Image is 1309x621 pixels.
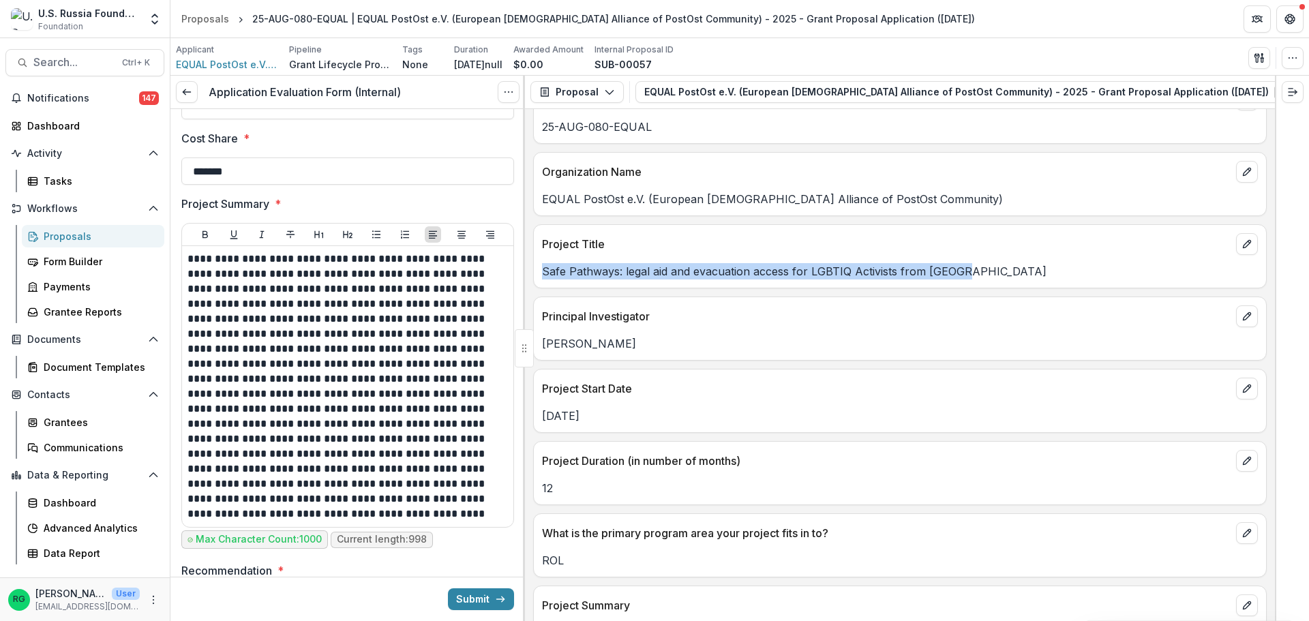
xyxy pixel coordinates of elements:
button: Ordered List [397,226,413,243]
div: U.S. Russia Foundation [38,6,140,20]
p: Cost Share [181,130,238,147]
p: $0.00 [513,57,543,72]
div: Grantee Reports [44,305,153,319]
p: What is the primary program area your project fits in to? [542,525,1231,541]
button: edit [1236,305,1258,327]
div: Form Builder [44,254,153,269]
button: Options [498,81,520,103]
p: Organization Name [542,164,1231,180]
p: Project Duration (in number of months) [542,453,1231,469]
div: Proposals [44,229,153,243]
h3: Application Evaluation Form (Internal) [209,86,401,99]
button: Align Right [482,226,498,243]
span: Data & Reporting [27,470,142,481]
p: [DATE]null [454,57,502,72]
button: Bold [197,226,213,243]
p: Principal Investigator [542,308,1231,324]
a: Payments [22,275,164,298]
button: edit [1236,233,1258,255]
p: EQUAL PostOst e.V. (European [DEMOGRAPHIC_DATA] Alliance of PostOst Community) [542,191,1258,207]
p: Safe Pathways: legal aid and evacuation access for LGBTIQ Activists from [GEOGRAPHIC_DATA] [542,263,1258,279]
span: Activity [27,148,142,160]
button: Get Help [1276,5,1304,33]
p: 25-AUG-080-EQUAL [542,119,1258,135]
button: Align Left [425,226,441,243]
p: Max Character Count: 1000 [196,534,322,545]
button: edit [1236,378,1258,399]
a: Advanced Analytics [22,517,164,539]
button: Open Documents [5,329,164,350]
p: Applicant [176,44,214,56]
p: Project Start Date [542,380,1231,397]
p: Project Summary [542,597,1231,614]
div: 25-AUG-080-EQUAL | EQUAL PostOst e.V. (European [DEMOGRAPHIC_DATA] Alliance of PostOst Community)... [252,12,975,26]
button: Notifications147 [5,87,164,109]
span: Workflows [27,203,142,215]
p: [PERSON_NAME] [35,586,106,601]
button: Open Data & Reporting [5,464,164,486]
p: Grant Lifecycle Process [289,57,391,72]
div: Dashboard [44,496,153,510]
button: edit [1236,450,1258,472]
a: EQUAL PostOst e.V. (European [DEMOGRAPHIC_DATA] Alliance of PostOst Community) [176,57,278,72]
a: Data Report [22,542,164,564]
button: Submit [448,588,514,610]
span: Notifications [27,93,139,104]
button: Proposal [530,81,624,103]
div: Payments [44,279,153,294]
a: Grantees [22,411,164,434]
button: Align Center [453,226,470,243]
button: Strike [282,226,299,243]
a: Dashboard [22,491,164,514]
button: Open Activity [5,142,164,164]
p: Recommendation [181,562,272,579]
div: Communications [44,440,153,455]
button: Heading 1 [311,226,327,243]
span: Documents [27,334,142,346]
a: Dashboard [5,115,164,137]
p: Current length: 998 [337,534,427,545]
div: Ctrl + K [119,55,153,70]
button: edit [1236,161,1258,183]
a: Tasks [22,170,164,192]
button: Italicize [254,226,270,243]
p: 12 [542,480,1258,496]
div: Data Report [44,546,153,560]
p: [DATE] [542,408,1258,424]
a: Document Templates [22,356,164,378]
p: Pipeline [289,44,322,56]
div: Advanced Analytics [44,521,153,535]
span: Contacts [27,389,142,401]
a: Proposals [176,9,235,29]
p: ROL [542,552,1258,569]
a: Form Builder [22,250,164,273]
div: Document Templates [44,360,153,374]
button: Heading 2 [340,226,356,243]
div: Dashboard [27,119,153,133]
p: Tags [402,44,423,56]
p: SUB-00057 [595,57,652,72]
p: None [402,57,428,72]
p: Awarded Amount [513,44,584,56]
p: Internal Proposal ID [595,44,674,56]
img: U.S. Russia Foundation [11,8,33,30]
div: Grantees [44,415,153,429]
button: More [145,592,162,608]
button: Open Contacts [5,384,164,406]
button: edit [1236,594,1258,616]
p: Project Summary [181,196,269,212]
button: Open entity switcher [145,5,164,33]
button: Open Workflows [5,198,164,219]
span: 147 [139,91,159,105]
button: Search... [5,49,164,76]
button: Expand right [1282,81,1304,103]
p: [EMAIL_ADDRESS][DOMAIN_NAME] [35,601,140,613]
nav: breadcrumb [176,9,980,29]
button: Bullet List [368,226,385,243]
a: Grantee Reports [22,301,164,323]
button: edit [1236,522,1258,544]
div: Ruslan Garipov [13,595,25,604]
p: [PERSON_NAME] [542,335,1258,352]
div: Tasks [44,174,153,188]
